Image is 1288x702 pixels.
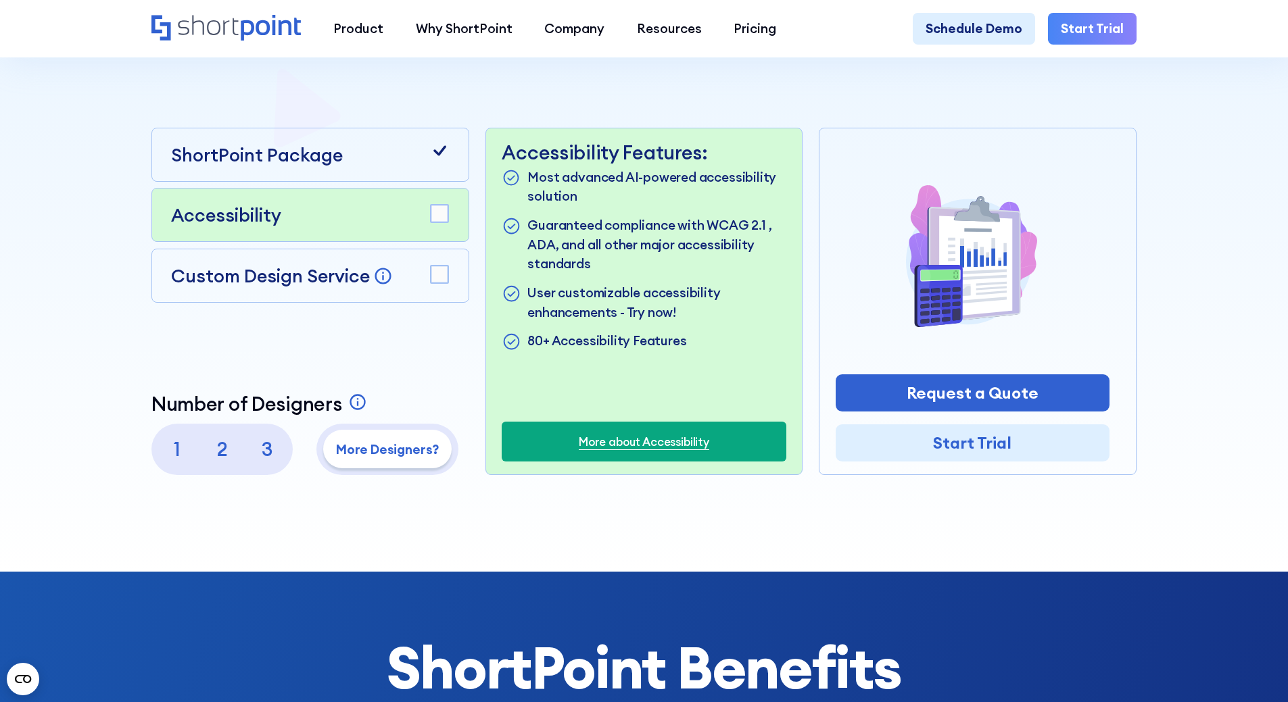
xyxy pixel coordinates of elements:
[913,13,1035,45] a: Schedule Demo
[333,19,383,39] div: Product
[7,663,39,695] button: Open CMP widget
[528,13,621,45] a: Company
[718,13,793,45] a: Pricing
[836,374,1110,411] a: Request a Quote
[1048,13,1137,45] a: Start Trial
[151,393,371,416] a: Number of Designers
[1045,545,1288,702] iframe: Chat Widget
[502,141,786,164] p: Accessibility Features:
[171,201,281,228] p: Accessibility
[151,636,1137,699] h2: ShortPoint Benefits
[621,13,718,45] a: Resources
[527,216,786,274] p: Guaranteed compliance with WCAG 2.1 , ADA, and all other major accessibility standards
[171,141,343,168] p: ShortPoint Package
[906,182,1039,327] img: Shortpoint more editors
[579,433,709,450] a: More about Accessibility
[527,331,686,353] p: 80+ Accessibility Features
[527,283,786,322] p: User customizable accessibility enhancements - Try now!
[734,19,776,39] div: Pricing
[203,430,241,468] p: 2
[527,168,786,206] p: Most advanced AI-powered accessibility solution
[400,13,529,45] a: Why ShortPoint
[171,264,370,287] p: Custom Design Service
[836,424,1110,461] a: Start Trial
[151,15,301,43] a: Home
[248,430,287,468] p: 3
[151,393,342,416] p: Number of Designers
[317,13,400,45] a: Product
[637,19,702,39] div: Resources
[323,440,452,459] p: More Designers?
[158,430,196,468] p: 1
[544,19,604,39] div: Company
[416,19,512,39] div: Why ShortPoint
